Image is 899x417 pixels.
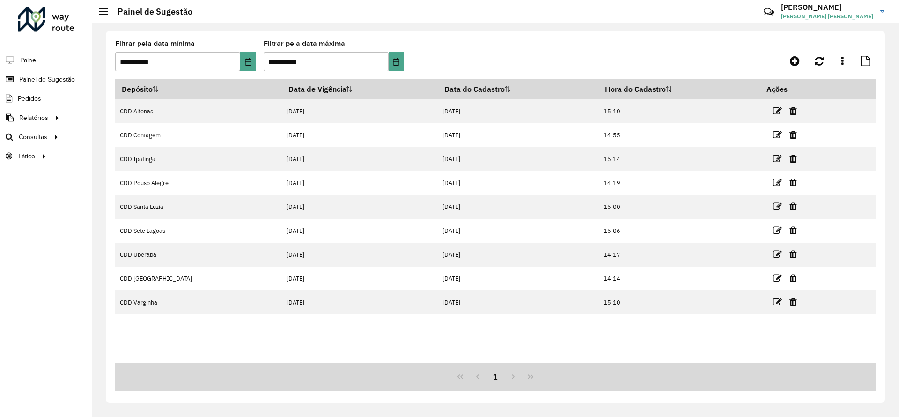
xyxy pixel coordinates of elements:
[598,171,760,195] td: 14:19
[115,99,282,123] td: CDD Alfenas
[598,290,760,314] td: 15:10
[438,290,598,314] td: [DATE]
[773,152,782,165] a: Editar
[282,267,438,290] td: [DATE]
[789,176,797,189] a: Excluir
[282,171,438,195] td: [DATE]
[773,176,782,189] a: Editar
[438,147,598,171] td: [DATE]
[438,171,598,195] td: [DATE]
[282,243,438,267] td: [DATE]
[108,7,192,17] h2: Painel de Sugestão
[115,267,282,290] td: CDD [GEOGRAPHIC_DATA]
[598,99,760,123] td: 15:10
[773,104,782,117] a: Editar
[115,147,282,171] td: CDD Ipatinga
[773,128,782,141] a: Editar
[773,296,782,308] a: Editar
[18,151,35,161] span: Tático
[598,79,760,99] th: Hora do Cadastro
[438,195,598,219] td: [DATE]
[759,2,779,22] a: Contato Rápido
[773,224,782,237] a: Editar
[115,290,282,314] td: CDD Varginha
[598,147,760,171] td: 15:14
[19,113,48,123] span: Relatórios
[282,290,438,314] td: [DATE]
[18,94,41,104] span: Pedidos
[115,38,195,49] label: Filtrar pela data mínima
[789,104,797,117] a: Excluir
[781,3,873,12] h3: [PERSON_NAME]
[438,243,598,267] td: [DATE]
[264,38,345,49] label: Filtrar pela data máxima
[438,99,598,123] td: [DATE]
[789,248,797,261] a: Excluir
[282,147,438,171] td: [DATE]
[282,195,438,219] td: [DATE]
[781,12,873,21] span: [PERSON_NAME] [PERSON_NAME]
[115,171,282,195] td: CDD Pouso Alegre
[789,296,797,308] a: Excluir
[115,243,282,267] td: CDD Uberaba
[789,128,797,141] a: Excluir
[773,248,782,261] a: Editar
[20,55,37,65] span: Painel
[598,219,760,243] td: 15:06
[789,224,797,237] a: Excluir
[240,52,256,71] button: Choose Date
[438,267,598,290] td: [DATE]
[486,368,504,386] button: 1
[19,132,47,142] span: Consultas
[789,200,797,213] a: Excluir
[598,243,760,267] td: 14:17
[789,272,797,284] a: Excluir
[438,123,598,147] td: [DATE]
[282,99,438,123] td: [DATE]
[19,74,75,84] span: Painel de Sugestão
[789,152,797,165] a: Excluir
[389,52,404,71] button: Choose Date
[598,267,760,290] td: 14:14
[115,79,282,99] th: Depósito
[438,219,598,243] td: [DATE]
[115,195,282,219] td: CDD Santa Luzia
[438,79,598,99] th: Data do Cadastro
[760,79,817,99] th: Ações
[773,200,782,213] a: Editar
[282,219,438,243] td: [DATE]
[115,219,282,243] td: CDD Sete Lagoas
[773,272,782,284] a: Editar
[115,123,282,147] td: CDD Contagem
[598,123,760,147] td: 14:55
[282,79,438,99] th: Data de Vigência
[598,195,760,219] td: 15:00
[282,123,438,147] td: [DATE]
